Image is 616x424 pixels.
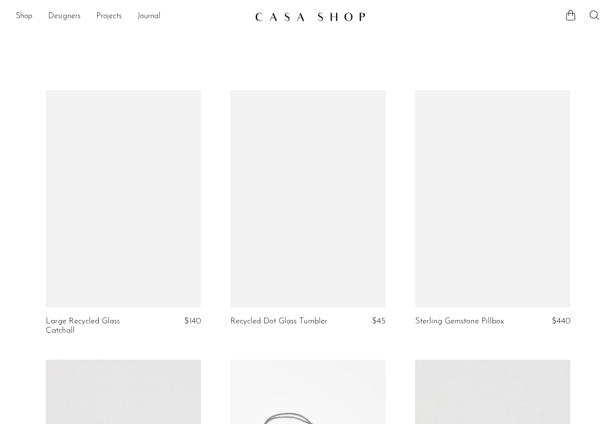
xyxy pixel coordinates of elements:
a: Recycled Dot Glass Tumbler [230,317,328,326]
a: Large Recycled Glass Catchall [46,317,148,335]
span: $140 [184,317,201,325]
a: Designers [48,10,81,23]
a: Sterling Gemstone Pillbox [415,317,504,326]
span: $440 [552,317,570,325]
ul: NEW HEADER MENU [16,8,247,25]
a: Projects [96,10,122,23]
nav: Desktop navigation [16,8,247,25]
a: Journal [138,10,161,23]
span: $45 [372,317,386,325]
a: Shop [16,10,32,23]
